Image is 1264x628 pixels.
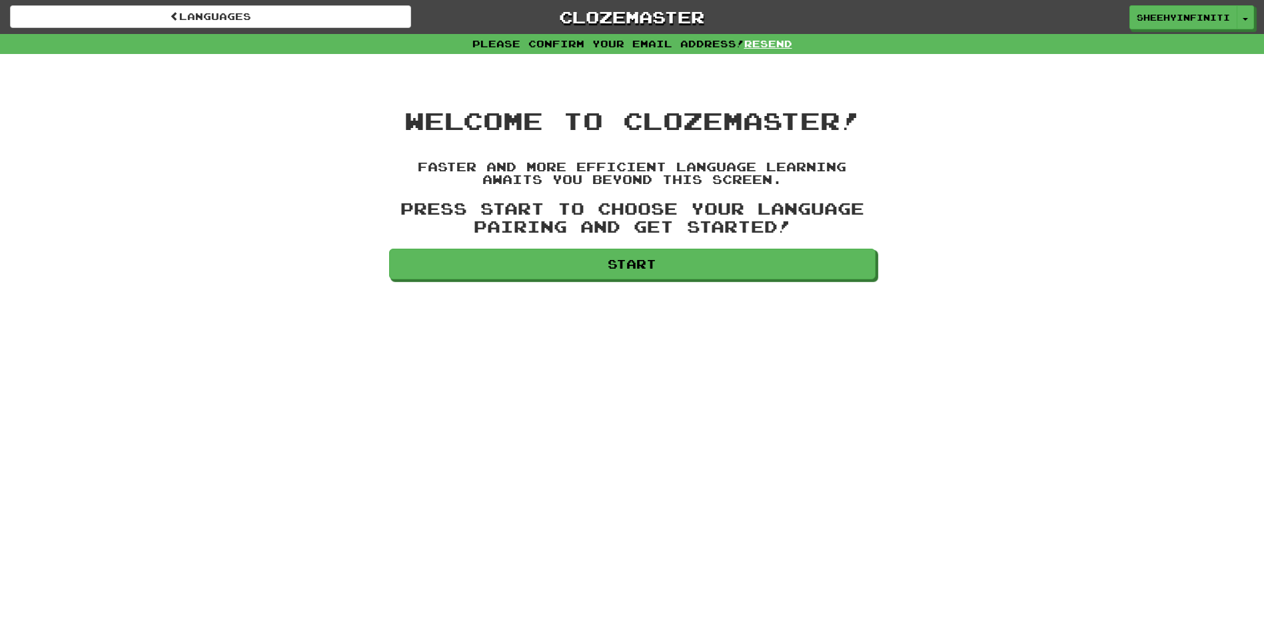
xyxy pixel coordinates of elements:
[431,5,832,29] a: Clozemaster
[389,249,876,279] a: Start
[1129,5,1237,29] a: SHEEHYINFINITI
[389,107,876,134] h1: Welcome to Clozemaster!
[1137,11,1230,23] span: SHEEHYINFINITI
[389,161,876,187] h4: Faster and more efficient language learning awaits you beyond this screen.
[744,38,792,49] a: Resend
[389,200,876,235] h3: Press Start to choose your language pairing and get started!
[10,5,411,28] a: Languages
